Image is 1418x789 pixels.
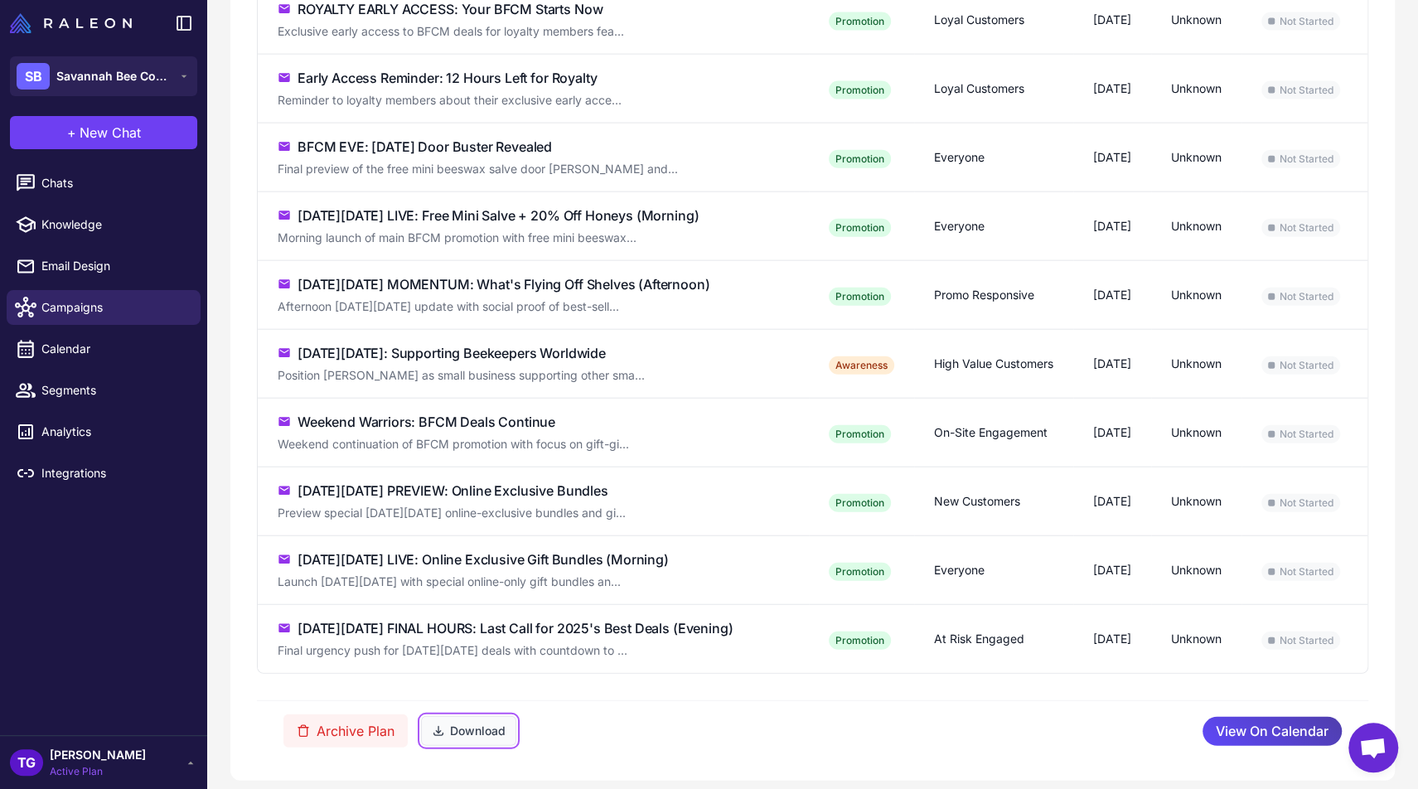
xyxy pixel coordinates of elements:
div: [DATE][DATE] FINAL HOURS: Last Call for 2025's Best Deals (Evening) [298,618,733,638]
span: Not Started [1261,219,1340,237]
div: Unknown [1171,217,1222,235]
div: [DATE] [1093,80,1131,98]
span: Not Started [1261,563,1340,581]
div: [DATE] [1093,355,1131,373]
div: Click to edit [278,435,755,453]
div: Promo Responsive [934,286,1053,304]
div: [DATE][DATE] MOMENTUM: What's Flying Off Shelves (Afternoon) [298,274,709,294]
div: Everyone [934,217,1053,235]
span: Campaigns [41,298,187,317]
span: Analytics [41,423,187,441]
div: TG [10,749,43,776]
div: Click to edit [278,298,755,316]
div: Everyone [934,561,1053,579]
div: New Customers [934,492,1053,511]
div: SB [17,63,50,90]
span: Active Plan [50,764,146,779]
div: Unknown [1171,148,1222,167]
div: Unknown [1171,286,1222,304]
button: +New Chat [10,116,197,149]
div: Click to edit [278,641,755,660]
div: Promotion [829,12,891,31]
div: [DATE] [1093,148,1131,167]
div: [DATE][DATE] LIVE: Free Mini Salve + 20% Off Honeys (Morning) [298,206,699,225]
div: BFCM EVE: [DATE] Door Buster Revealed [298,137,552,157]
button: Download [421,716,516,746]
a: Knowledge [7,207,201,242]
a: Calendar [7,332,201,366]
div: At Risk Engaged [934,630,1053,648]
div: Unknown [1171,80,1222,98]
span: Not Started [1261,632,1340,650]
span: + [67,123,76,143]
div: [DATE] [1093,424,1131,442]
span: View On Calendar [1216,717,1328,746]
span: New Chat [80,123,141,143]
div: On-Site Engagement [934,424,1053,442]
div: Loyal Customers [934,80,1053,98]
div: Promotion [829,150,891,168]
div: [DATE][DATE] PREVIEW: Online Exclusive Bundles [298,481,608,501]
div: Loyal Customers [934,11,1053,29]
span: Savannah Bee Company [56,67,172,85]
span: Not Started [1261,494,1340,512]
a: Segments [7,373,201,408]
div: Unknown [1171,492,1222,511]
div: Unknown [1171,561,1222,579]
div: [DATE][DATE]: Supporting Beekeepers Worldwide [298,343,606,363]
span: Not Started [1261,81,1340,99]
div: Click to edit [278,573,755,591]
div: [DATE] [1093,492,1131,511]
div: Click to edit [278,229,755,247]
div: Click to edit [278,22,755,41]
span: Not Started [1261,12,1340,31]
div: Unknown [1171,355,1222,373]
div: [DATE] [1093,286,1131,304]
div: Weekend Warriors: BFCM Deals Continue [298,412,555,432]
span: Not Started [1261,356,1340,375]
div: [DATE] [1093,217,1131,235]
span: Segments [41,381,187,399]
span: Not Started [1261,288,1340,306]
div: [DATE] [1093,11,1131,29]
div: [DATE] [1093,630,1131,648]
div: Promotion [829,632,891,650]
div: Click to edit [278,366,755,385]
a: Raleon Logo [10,13,138,33]
span: Not Started [1261,425,1340,443]
button: SBSavannah Bee Company [10,56,197,96]
a: Integrations [7,456,201,491]
div: Promotion [829,219,891,237]
div: Click to edit [278,91,755,109]
a: Analytics [7,414,201,449]
div: High Value Customers [934,355,1053,373]
span: Knowledge [41,215,187,234]
a: Email Design [7,249,201,283]
a: Chats [7,166,201,201]
span: Email Design [41,257,187,275]
img: Raleon Logo [10,13,132,33]
div: Unknown [1171,630,1222,648]
div: Unknown [1171,424,1222,442]
div: Promotion [829,494,891,512]
div: [DATE][DATE] LIVE: Online Exclusive Gift Bundles (Morning) [298,549,669,569]
span: Chats [41,174,187,192]
div: Everyone [934,148,1053,167]
div: Awareness [829,356,894,375]
div: Click to edit [278,504,755,522]
div: Promotion [829,81,891,99]
div: Promotion [829,563,891,581]
div: Promotion [829,288,891,306]
div: Early Access Reminder: 12 Hours Left for Royalty [298,68,597,88]
span: Integrations [41,464,187,482]
div: Promotion [829,425,891,443]
span: [PERSON_NAME] [50,746,146,764]
span: Not Started [1261,150,1340,168]
div: Open chat [1348,723,1398,772]
div: Click to edit [278,160,755,178]
span: Calendar [41,340,187,358]
div: [DATE] [1093,561,1131,579]
div: Unknown [1171,11,1222,29]
button: Archive Plan [283,714,408,748]
a: Campaigns [7,290,201,325]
